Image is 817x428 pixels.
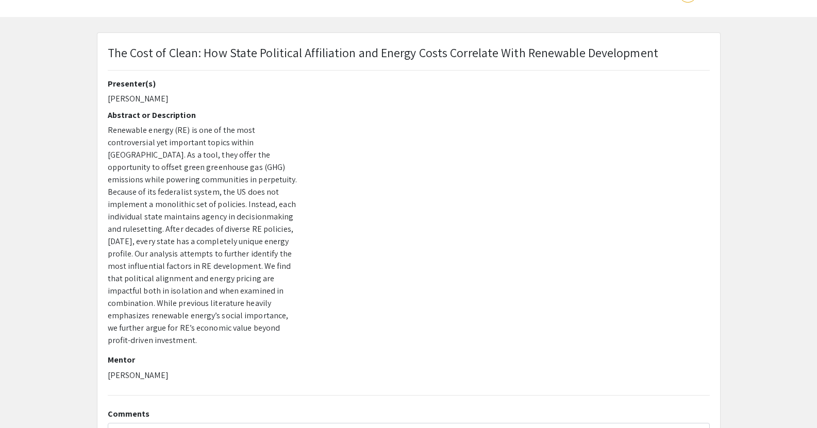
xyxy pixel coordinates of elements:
p: [PERSON_NAME] [108,93,298,105]
h2: Comments [108,409,710,419]
h2: Presenter(s) [108,79,298,89]
iframe: Chat [8,382,44,420]
p: [PERSON_NAME] [108,369,298,382]
p: The Cost of Clean: How State Political Affiliation and Energy Costs Correlate With Renewable Deve... [108,43,658,62]
h2: Abstract or Description [108,110,298,120]
iframe: The Cost of Clean (Honors Thesis Presentation) [313,79,710,356]
h2: Mentor [108,355,298,365]
span: Renewable energy (RE) is one of the most controversial yet important topics within [GEOGRAPHIC_DA... [108,125,297,346]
